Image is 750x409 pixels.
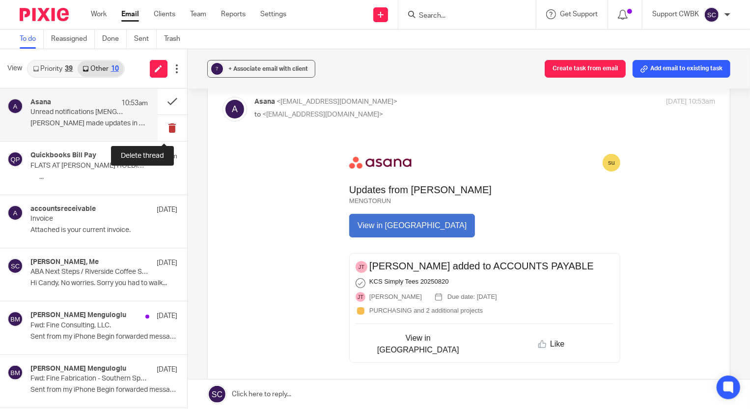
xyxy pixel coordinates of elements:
span: to [254,111,261,118]
img: checkmark-icon-32x32.png [101,137,111,147]
a: Clients [154,9,175,19]
span: + Associate email with client [228,66,308,72]
h4: accountsreceivable [30,205,96,213]
a: Email [121,9,139,19]
img: svg%3E [222,97,247,121]
p: Attached is your current invoice. [30,226,177,234]
p: [DATE] [157,258,177,268]
a: View in [GEOGRAPHIC_DATA] [95,73,221,96]
img: svg%3E [7,98,23,114]
button: Create task from email [545,60,626,78]
img: calendar_icon-16x16@2x.png [180,152,188,160]
p: Sent from my iPhone Begin forwarded message: ... [30,386,177,394]
a: Change what [PERSON_NAME] sends you. [157,275,262,281]
div: 10 [111,65,119,72]
p: Support CWBK [652,9,699,19]
span: Getting too many emails? [95,275,262,281]
span: <[EMAIL_ADDRESS][DOMAIN_NAME]> [262,111,383,118]
a: Like [235,197,360,209]
a: Reports [221,9,246,19]
button: ? + Associate email with client [207,60,315,78]
a: Reassigned [51,29,95,49]
p: Hi Candy, No worries. Sorry you had to walk... [30,279,177,288]
a: Priority39 [28,61,78,77]
span: [PERSON_NAME] [115,152,167,159]
a: KCS Simply Tees 20250820 [115,136,194,144]
span: View [7,63,22,74]
span: Get Support [560,11,598,18]
span: View in [GEOGRAPHIC_DATA] [123,193,205,213]
a: Trash [164,29,188,49]
p: Invoice [30,215,148,223]
span: Like [296,199,310,207]
button: Add email to existing task [633,60,730,78]
a: Like [284,197,310,209]
p: [DATE] 7:15pm [132,151,177,161]
p: FLATS AT [PERSON_NAME] HOLDINGS LLC is approved for QuickBooks Bill Pay [30,162,148,170]
div: 39 [65,65,73,72]
span: Asana [254,98,275,105]
img: svg%3E [7,311,23,327]
p: [DATE] [157,365,177,375]
span: Due date: [DATE] [193,152,243,159]
a: View in [GEOGRAPHIC_DATA] [101,191,226,215]
a: View in [GEOGRAPHIC_DATA] [110,191,218,215]
a: Done [102,29,127,49]
p: Fwd: Fine Fabrication - Southern Sportz Store sign Design Revisions 1 [30,375,148,383]
a: Other10 [78,61,123,77]
p: Unread notifications [MENGTORUN] [30,108,124,117]
p: 10:53am [121,98,148,108]
p: [DATE] [157,311,177,321]
div: ? [211,63,223,75]
h4: Quickbooks Bill Pay [30,151,96,160]
a: View in [GEOGRAPHIC_DATA] [103,79,212,90]
p: ͏ ͏ ͏ ͏ ͏ ͏ ... [30,173,177,181]
img: svg%3E [7,258,23,274]
span: MENGTORUN [95,56,137,63]
h4: [PERSON_NAME] Menguloglu [30,365,126,373]
span: View in [GEOGRAPHIC_DATA] [103,80,212,88]
input: Search [418,12,506,21]
a: Team [190,9,206,19]
span: su [354,18,361,25]
span: JT [103,153,109,159]
span: KCS Simply Tees 20250820 [115,137,194,144]
a: Work [91,9,107,19]
img: ThumbsUpLineIcon_2x.png [284,199,292,207]
span: [PERSON_NAME] added to ACCOUNTS PAYABLE [115,119,339,130]
span: Updates from [PERSON_NAME] [95,43,237,54]
h4: [PERSON_NAME], Me [30,258,99,266]
img: svg%3E [7,205,23,221]
img: svg%3E [7,151,23,167]
p: [DATE] [157,205,177,215]
img: Logo of Asana [95,16,157,28]
span: PURCHASING and 2 additional projects [115,166,228,173]
h4: Asana [30,98,51,107]
p: [DATE] 10:53am [666,97,715,107]
a: Settings [260,9,286,19]
a: [PERSON_NAME] added to ACCOUNTS PAYABLE [115,121,339,130]
span: JT [104,123,110,129]
a: su [348,13,366,30]
a: JT [101,120,111,132]
img: Pixie [20,8,69,21]
a: To do [20,29,44,49]
span: [STREET_ADDRESS] [95,291,149,296]
span: <[EMAIL_ADDRESS][DOMAIN_NAME]> [277,98,397,105]
a: JT [101,151,111,161]
p: Fwd: Fine Consulting, LLC. [30,321,148,330]
h4: [PERSON_NAME] Menguloglu [30,311,126,320]
p: ABA Next Steps / Riverside Coffee Shop Invoices [30,268,148,276]
a: Sent [134,29,157,49]
img: svg%3E [7,365,23,380]
p: Sent from my iPhone Begin forwarded message: ... [30,333,177,341]
p: [PERSON_NAME] made updates in Asana su Updates from... [30,119,148,128]
img: svg%3E [704,7,720,23]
